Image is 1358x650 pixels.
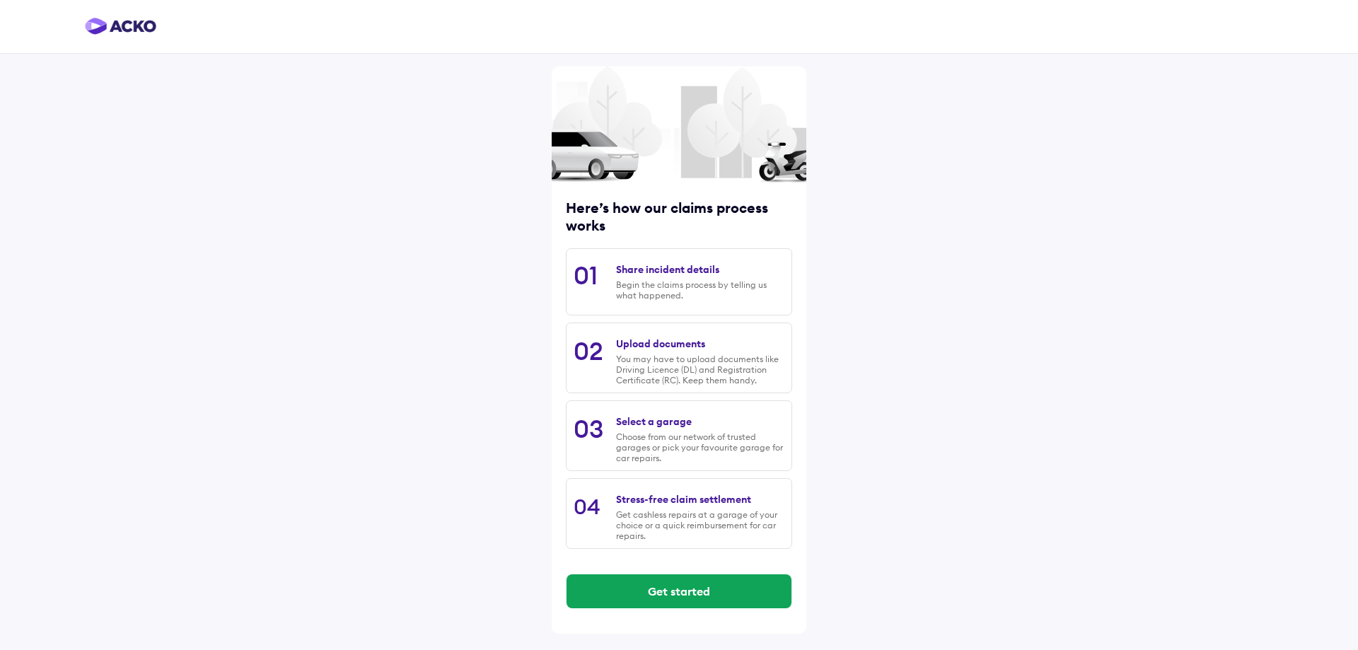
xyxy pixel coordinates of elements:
[567,574,791,608] button: Get started
[574,335,603,366] div: 02
[574,493,600,520] div: 04
[616,337,705,350] div: Upload documents
[616,493,751,506] div: Stress-free claim settlement
[616,509,784,541] div: Get cashless repairs at a garage of your choice or a quick reimbursement for car repairs.
[85,18,156,35] img: horizontal-gradient.png
[552,129,806,183] img: car and scooter
[574,413,603,444] div: 03
[616,263,719,276] div: Share incident details
[574,260,598,291] div: 01
[552,23,806,221] img: trees
[616,415,692,428] div: Select a garage
[616,354,784,385] div: You may have to upload documents like Driving Licence (DL) and Registration Certificate (RC). Kee...
[616,279,784,301] div: Begin the claims process by telling us what happened.
[616,431,784,463] div: Choose from our network of trusted garages or pick your favourite garage for car repairs.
